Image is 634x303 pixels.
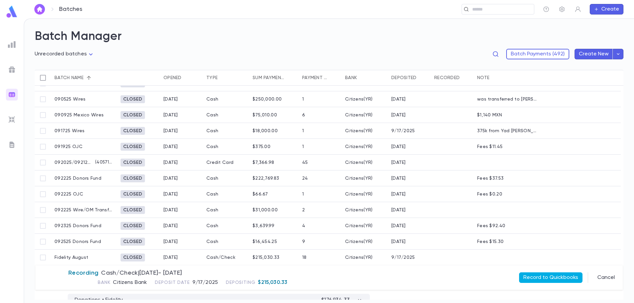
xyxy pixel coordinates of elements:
[121,190,145,198] div: Closed 9/26/2025
[391,70,417,86] div: Deposited
[163,97,178,102] div: 9/10/2025
[477,144,503,149] p: Fees $11.45
[98,280,110,285] span: Bank
[35,49,95,59] div: Unrecorded batches
[477,97,537,102] p: was transferred to Ohr Meir
[203,107,249,123] div: Cash
[391,223,406,228] div: 9/23/2025
[477,239,504,244] p: Fees $15.30
[203,123,249,139] div: Cash
[121,222,145,230] div: Closed 9/25/2025
[285,73,296,83] button: Sort
[477,70,489,86] div: Note
[253,128,278,134] div: $18,000.00
[391,255,415,260] div: 9/17/2025
[253,223,275,228] div: $3,639.99
[121,143,145,151] div: Closed 9/25/2025
[5,5,18,18] img: logo
[434,70,460,86] div: Recorded
[35,29,623,44] h2: Batch Manager
[54,255,88,260] p: Fidelity August
[121,255,145,260] span: Closed
[203,91,249,107] div: Cash
[8,91,16,99] img: batches_gradient.0a22e14384a92aa4cd678275c0c39cc4.svg
[345,128,372,134] div: Citizens(YR)
[506,49,569,59] button: Batch Payments (492)
[253,160,274,165] div: $7,366.98
[54,223,101,228] p: 092325 Donors Fund
[391,112,406,118] div: 9/9/2025
[51,70,117,86] div: Batch name
[302,97,304,102] div: 1
[121,192,145,197] span: Closed
[460,73,470,83] button: Sort
[160,70,203,86] div: Opened
[477,192,502,197] p: Fees $0.20
[477,128,537,134] p: 375k from Yad Shaul to close out Fidelity August
[253,255,279,260] div: $215,030.33
[299,70,342,86] div: Payment qty
[203,234,249,250] div: Cash
[54,207,114,213] p: 092225 Wire/OM Transfers
[342,70,388,86] div: Bank
[345,97,372,102] div: Citizens(YR)
[253,70,285,86] div: Sum payments
[163,160,178,165] div: 9/21/2025
[302,112,305,118] div: 6
[203,218,249,234] div: Cash
[182,73,192,83] button: Sort
[163,207,178,213] div: 8/27/2025
[121,223,145,228] span: Closed
[121,207,145,213] span: Closed
[121,238,145,246] div: Closed 9/26/2025
[163,255,178,260] div: 8/22/2025
[253,239,277,244] div: $16,454.25
[253,176,279,181] div: $222,769.83
[36,7,44,12] img: home_white.a664292cf8c1dea59945f0da9f25487c.svg
[302,223,305,228] div: 4
[84,73,94,83] button: Sort
[391,239,406,244] div: 9/25/2025
[477,223,505,228] p: Fees $92.40
[345,223,372,228] div: Citizens(YR)
[345,112,372,118] div: Citizens(YR)
[302,255,307,260] div: 18
[8,41,16,48] img: reports_grey.c525e4749d1bce6a11f5fe2a8de1b229.svg
[302,239,305,244] div: 9
[121,174,145,182] div: Closed 9/25/2025
[8,141,16,149] img: letters_grey.7941b92b52307dd3b8a917253454ce1c.svg
[345,176,372,181] div: Citizens(YR)
[163,192,178,197] div: 9/26/2025
[431,70,474,86] div: Recorded
[59,6,82,13] p: Batches
[417,73,427,83] button: Sort
[226,280,255,285] span: Depositing
[54,144,83,149] p: 091925 OJC
[163,176,178,181] div: 9/25/2025
[54,70,84,86] div: Batch name
[163,112,178,118] div: 9/10/2025
[302,176,308,181] div: 24
[203,155,249,170] div: Credit Card
[54,160,92,165] p: 092025/092125 a
[253,192,268,197] div: $66.67
[193,279,218,286] p: 9/17/2025
[302,160,308,165] div: 45
[391,207,406,213] div: 9/22/2025
[121,254,145,261] div: Closed 9/18/2025
[203,139,249,155] div: Cash
[477,112,502,118] p: $1,140 MXN
[391,128,415,134] div: 9/17/2025
[345,160,372,165] div: Citizens(YR)
[54,176,101,181] p: 092225 Donors Fund
[54,97,86,102] p: 090525 Wires
[101,269,182,277] span: Cash/Check | [DATE] - [DATE]
[155,280,190,285] span: Deposit Date
[35,51,87,57] span: Unrecorded batches
[302,70,328,86] div: Payment qty
[68,269,98,277] span: Recording
[121,239,145,244] span: Closed
[92,159,114,166] p: ( 4057166 )
[593,272,619,283] button: Cancel
[121,111,145,119] div: Closed 9/10/2025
